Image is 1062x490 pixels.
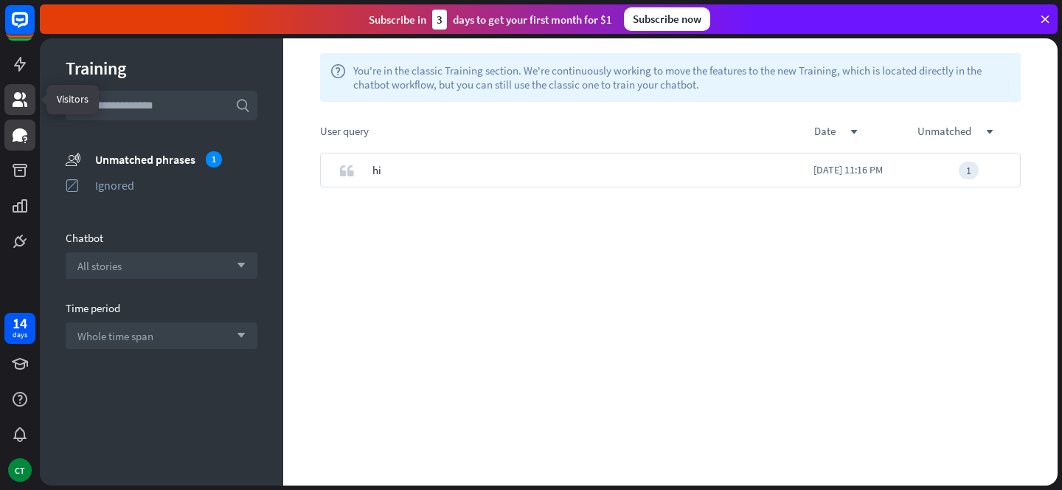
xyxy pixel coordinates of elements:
span: All stories [77,259,122,273]
i: down [986,128,993,136]
div: [DATE] 11:16 PM [813,153,917,187]
div: Subscribe now [624,7,710,31]
span: You're in the classic Training section. We're continuously working to move the features to the ne... [353,63,1010,92]
div: 3 [432,10,447,30]
div: days [13,330,27,340]
i: search [235,98,250,113]
div: Training [66,57,257,80]
i: help [330,63,346,92]
button: Open LiveChat chat widget [12,6,56,50]
div: 1 [206,151,222,168]
div: unmatched [917,124,1021,138]
div: CT [8,458,32,482]
a: 14 days [4,313,35,344]
div: 14 [13,317,27,330]
div: Chatbot [66,231,257,245]
div: 1 [959,162,979,179]
div: Unmatched phrases [95,151,257,168]
div: Time period [66,301,257,315]
span: Whole time span [77,329,153,343]
div: User query [320,124,814,138]
div: Subscribe in days to get your first month for $1 [369,10,612,30]
i: arrow_down [229,331,246,340]
i: ignored [66,178,80,193]
i: down [850,128,858,136]
div: date [814,124,917,138]
i: unmatched_phrases [66,151,80,167]
i: arrow_down [229,261,246,270]
div: Ignored [95,178,257,193]
span: hi [372,153,381,187]
i: quote [339,163,354,178]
